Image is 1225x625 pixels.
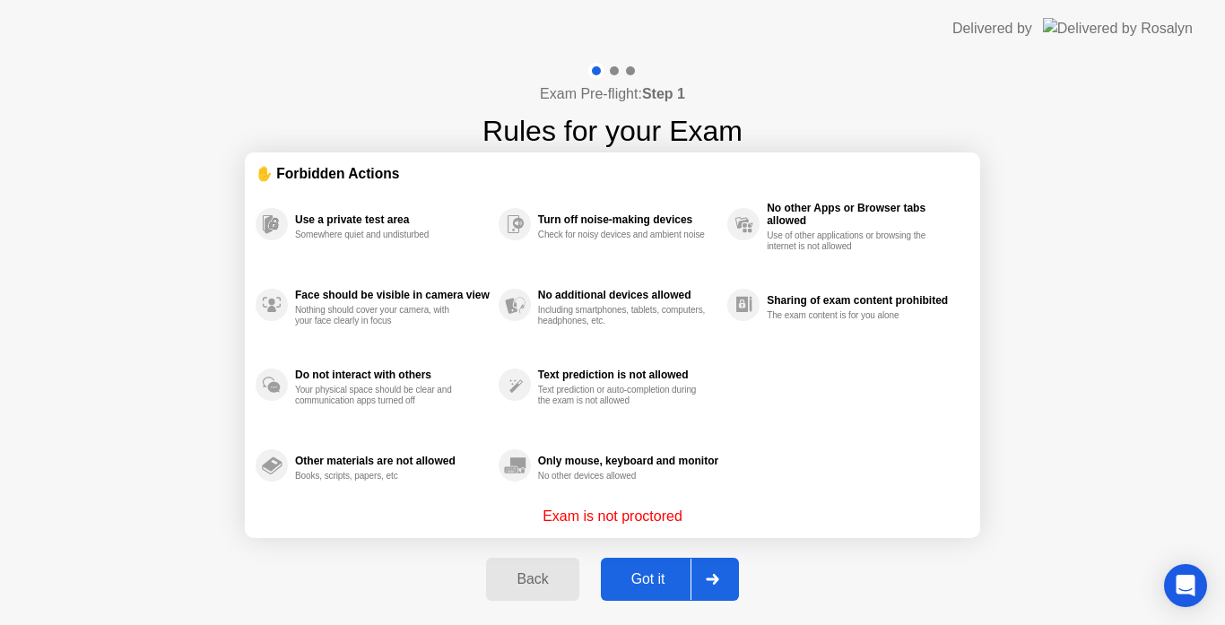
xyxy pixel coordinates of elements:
[538,305,708,326] div: Including smartphones, tablets, computers, headphones, etc.
[295,230,465,240] div: Somewhere quiet and undisturbed
[767,230,936,252] div: Use of other applications or browsing the internet is not allowed
[491,571,573,587] div: Back
[767,310,936,321] div: The exam content is for you alone
[295,305,465,326] div: Nothing should cover your camera, with your face clearly in focus
[767,202,960,227] div: No other Apps or Browser tabs allowed
[538,369,718,381] div: Text prediction is not allowed
[295,471,465,482] div: Books, scripts, papers, etc
[952,18,1032,39] div: Delivered by
[256,163,969,184] div: ✋ Forbidden Actions
[642,86,685,101] b: Step 1
[482,109,743,152] h1: Rules for your Exam
[538,213,718,226] div: Turn off noise-making devices
[295,455,490,467] div: Other materials are not allowed
[1043,18,1193,39] img: Delivered by Rosalyn
[538,455,718,467] div: Only mouse, keyboard and monitor
[601,558,739,601] button: Got it
[538,289,718,301] div: No additional devices allowed
[538,471,708,482] div: No other devices allowed
[540,83,685,105] h4: Exam Pre-flight:
[767,294,960,307] div: Sharing of exam content prohibited
[295,213,490,226] div: Use a private test area
[1164,564,1207,607] div: Open Intercom Messenger
[538,230,708,240] div: Check for noisy devices and ambient noise
[295,385,465,406] div: Your physical space should be clear and communication apps turned off
[606,571,691,587] div: Got it
[295,289,490,301] div: Face should be visible in camera view
[486,558,578,601] button: Back
[543,506,682,527] p: Exam is not proctored
[295,369,490,381] div: Do not interact with others
[538,385,708,406] div: Text prediction or auto-completion during the exam is not allowed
